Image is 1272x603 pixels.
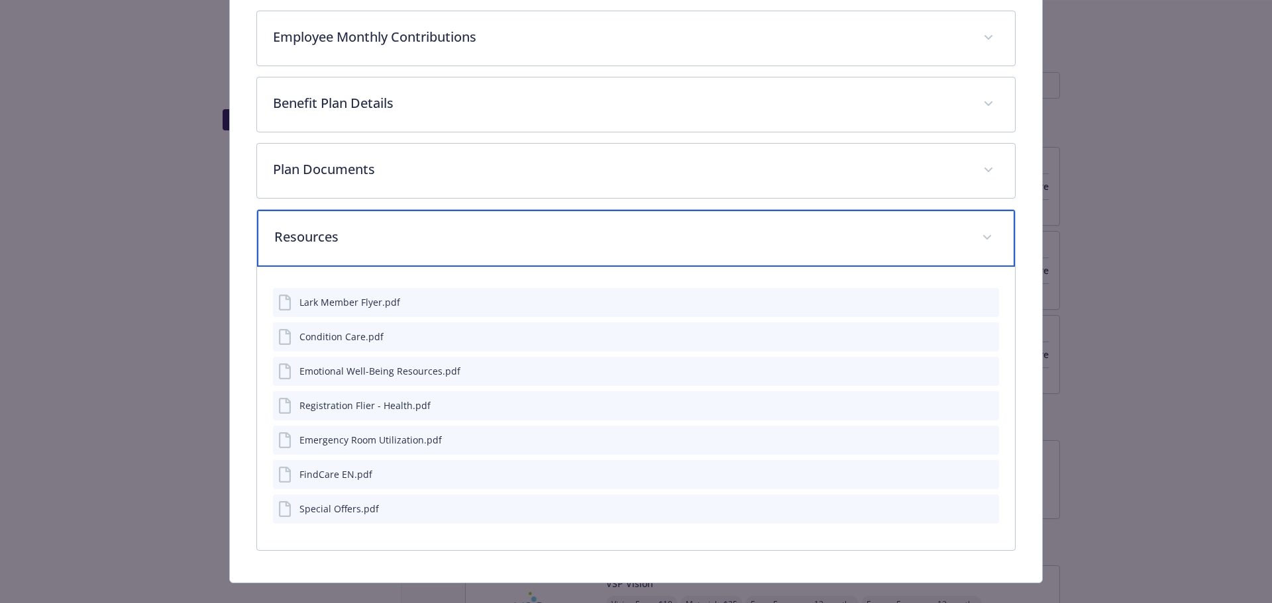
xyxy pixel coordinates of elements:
[961,364,971,378] button: download file
[257,210,1016,267] div: Resources
[982,433,994,447] button: preview file
[982,295,994,309] button: preview file
[982,330,994,344] button: preview file
[299,467,372,481] div: FindCare EN.pdf
[299,330,384,344] div: Condition Care.pdf
[961,398,971,412] button: download file
[299,398,431,412] div: Registration Flier - Health.pdf
[257,77,1016,132] div: Benefit Plan Details
[961,502,971,516] button: download file
[961,467,971,481] button: download file
[299,364,460,378] div: Emotional Well-Being Resources.pdf
[982,502,994,516] button: preview file
[299,502,379,516] div: Special Offers.pdf
[257,144,1016,198] div: Plan Documents
[273,27,968,47] p: Employee Monthly Contributions
[982,398,994,412] button: preview file
[257,267,1016,550] div: Resources
[274,227,967,247] p: Resources
[982,364,994,378] button: preview file
[961,433,971,447] button: download file
[961,330,971,344] button: download file
[982,467,994,481] button: preview file
[273,160,968,179] p: Plan Documents
[299,295,400,309] div: Lark Member Flyer.pdf
[257,11,1016,66] div: Employee Monthly Contributions
[299,433,442,447] div: Emergency Room Utilization.pdf
[961,295,971,309] button: download file
[273,93,968,113] p: Benefit Plan Details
